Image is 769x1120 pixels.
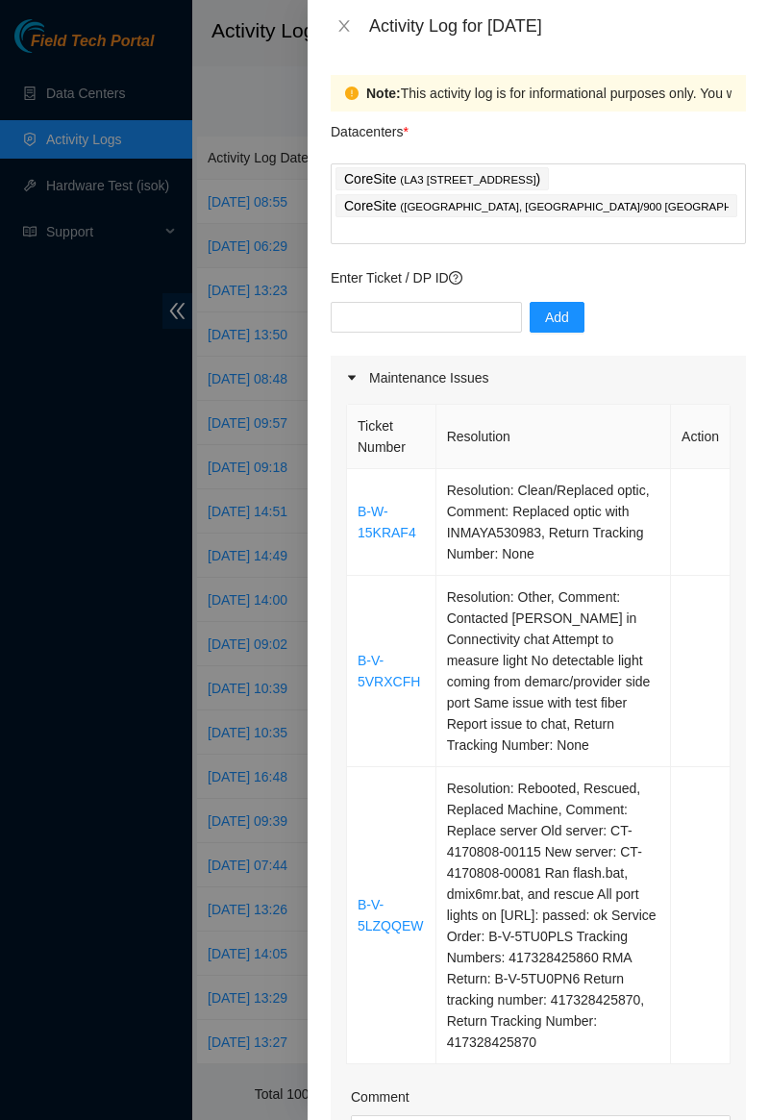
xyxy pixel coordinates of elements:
[671,405,731,469] th: Action
[345,87,359,100] span: exclamation-circle
[449,271,462,285] span: question-circle
[351,1086,409,1108] label: Comment
[358,653,420,689] a: B-V-5VRXCFH
[346,372,358,384] span: caret-right
[331,17,358,36] button: Close
[336,18,352,34] span: close
[344,168,540,190] p: CoreSite )
[436,405,671,469] th: Resolution
[331,356,746,400] div: Maintenance Issues
[347,405,436,469] th: Ticket Number
[545,307,569,328] span: Add
[331,267,746,288] p: Enter Ticket / DP ID
[436,469,671,576] td: Resolution: Clean/Replaced optic, Comment: Replaced optic with INMAYA530983, Return Tracking Numb...
[358,897,423,933] a: B-V-5LZQQEW
[358,504,416,540] a: B-W-15KRAF4
[344,195,729,217] p: CoreSite )
[400,174,535,186] span: ( LA3 [STREET_ADDRESS]
[369,15,746,37] div: Activity Log for [DATE]
[436,767,671,1064] td: Resolution: Rebooted, Rescued, Replaced Machine, Comment: Replace server Old server: CT-4170808-0...
[331,112,409,142] p: Datacenters
[366,83,401,104] strong: Note:
[530,302,584,333] button: Add
[436,576,671,767] td: Resolution: Other, Comment: Contacted [PERSON_NAME] in Connectivity chat Attempt to measure light...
